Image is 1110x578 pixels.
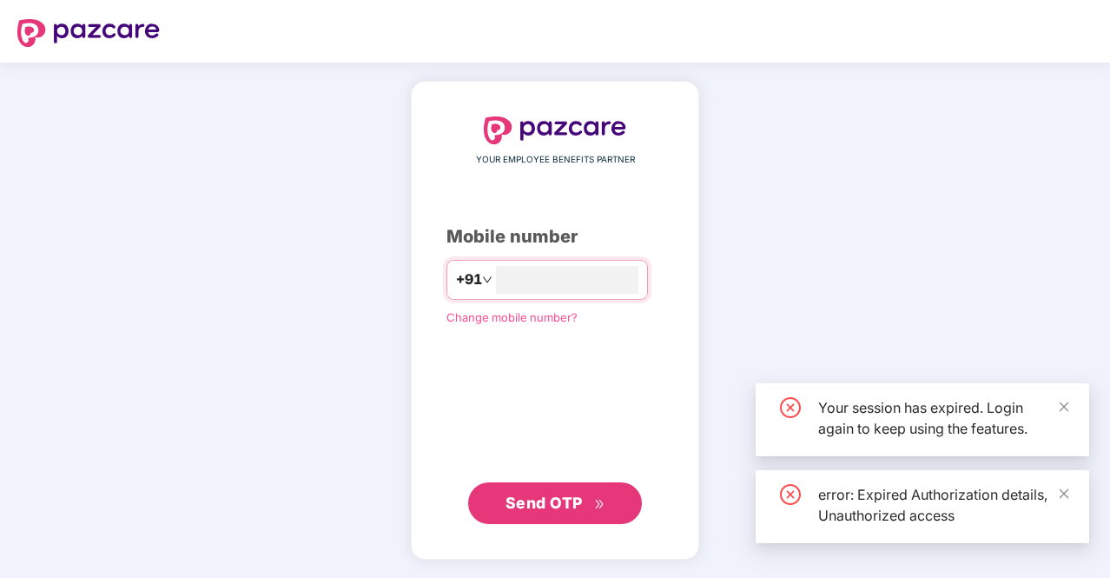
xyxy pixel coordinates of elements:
[505,494,583,512] span: Send OTP
[446,223,664,250] div: Mobile number
[818,397,1068,439] div: Your session has expired. Login again to keep using the features.
[17,19,160,47] img: logo
[468,482,642,524] button: Send OTPdouble-right
[594,499,605,510] span: double-right
[482,275,492,285] span: down
[1058,401,1070,413] span: close
[456,269,482,290] span: +91
[1058,488,1070,500] span: close
[780,484,801,505] span: close-circle
[818,484,1068,526] div: error: Expired Authorization details, Unauthorized access
[446,310,578,324] a: Change mobile number?
[484,116,626,144] img: logo
[780,397,801,418] span: close-circle
[476,153,635,167] span: YOUR EMPLOYEE BENEFITS PARTNER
